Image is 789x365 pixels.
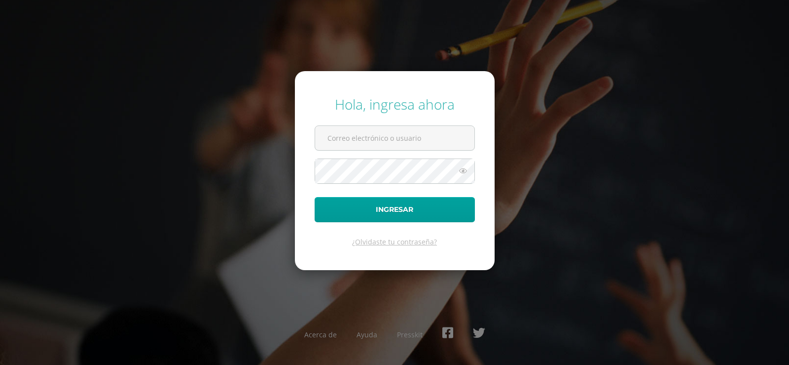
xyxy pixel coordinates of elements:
button: Ingresar [315,197,475,222]
a: ¿Olvidaste tu contraseña? [352,237,437,246]
a: Acerca de [304,330,337,339]
input: Correo electrónico o usuario [315,126,474,150]
a: Presskit [397,330,423,339]
div: Hola, ingresa ahora [315,95,475,114]
a: Ayuda [357,330,377,339]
